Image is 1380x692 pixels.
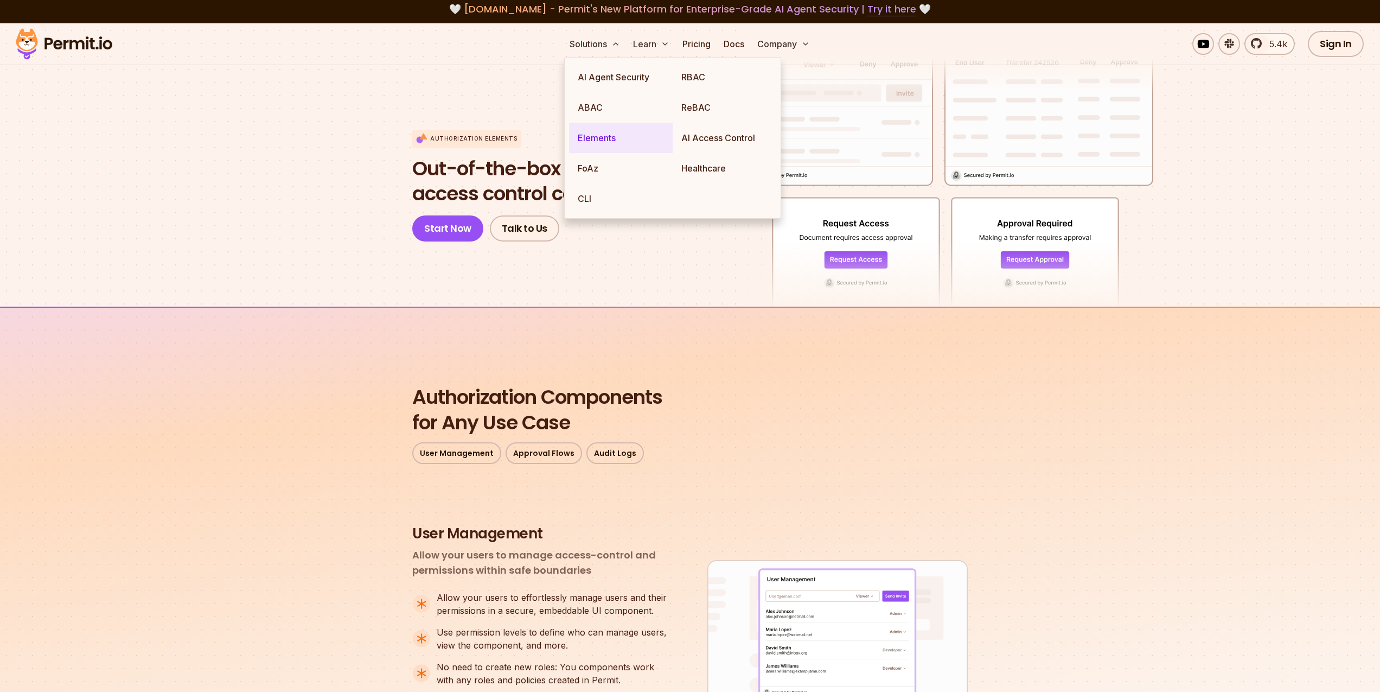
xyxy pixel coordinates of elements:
[569,62,673,92] a: AI Agent Security
[412,215,483,242] a: Start Now
[430,135,517,143] p: Authorization Elements
[569,123,673,153] a: Elements
[1263,37,1287,50] span: 5.4k
[678,33,715,55] a: Pricing
[569,92,673,123] a: ABAC
[1244,33,1295,55] a: 5.4k
[412,525,673,543] h3: User Management
[437,591,673,617] p: Allow your users to effortlessly manage users and their permissions in a secure, embeddable UI co...
[629,33,674,55] button: Learn
[437,661,673,687] p: No need to create new roles: You components work with any roles and policies created in Permit.
[26,2,1354,17] div: 🤍 🤍
[412,548,673,578] p: Allow your users to manage access-control and permissions within safe boundaries
[753,33,814,55] button: Company
[506,442,582,464] a: Approval Flows
[11,26,117,62] img: Permit logo
[565,33,624,55] button: Solutions
[437,626,673,652] p: Use permission levels to define who can manage users, view the component, and more.
[673,62,776,92] a: RBAC
[490,215,559,242] a: Talk to Us
[673,123,776,153] a: AI Access Control
[412,156,686,182] span: Out-of-the-box embeddable
[412,385,968,410] span: Authorization Components
[1308,31,1364,57] a: Sign In
[673,92,776,123] a: ReBAC
[719,33,749,55] a: Docs
[569,153,673,183] a: FoAz
[569,183,673,214] a: CLI
[867,2,916,16] a: Try it here
[673,153,776,183] a: Healthcare
[412,156,686,207] h1: access control components
[412,442,501,464] a: User Management
[412,385,968,436] h2: for Any Use Case
[586,442,644,464] a: Audit Logs
[464,2,916,16] span: [DOMAIN_NAME] - Permit's New Platform for Enterprise-Grade AI Agent Security |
